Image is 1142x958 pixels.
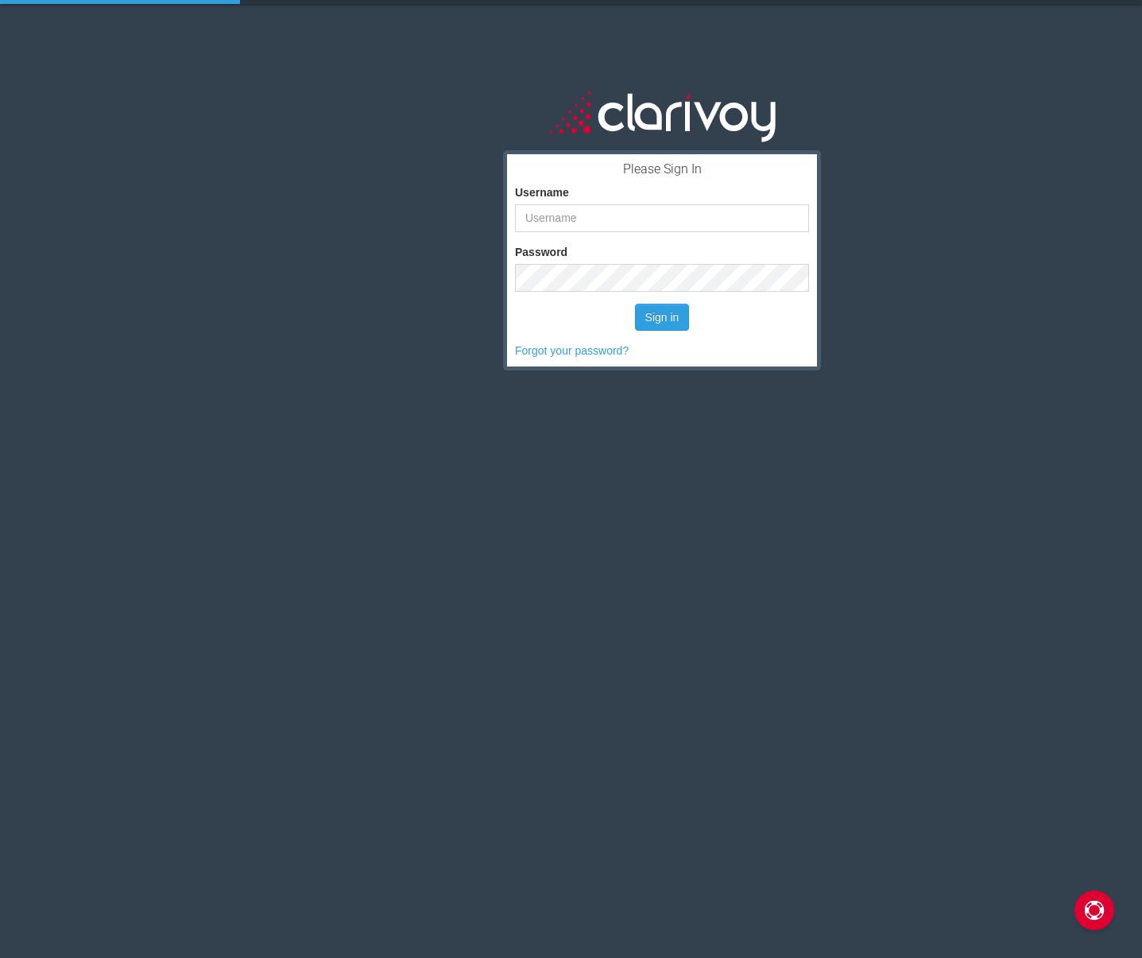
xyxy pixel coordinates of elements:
input: Username [515,204,809,232]
img: clarivoy_whitetext_transbg.svg [549,87,776,144]
h3: Please Sign In [515,162,809,176]
label: Password [515,244,567,260]
a: Forgot your password? [515,344,629,357]
label: Username [515,184,569,200]
button: Sign in [635,304,690,331]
